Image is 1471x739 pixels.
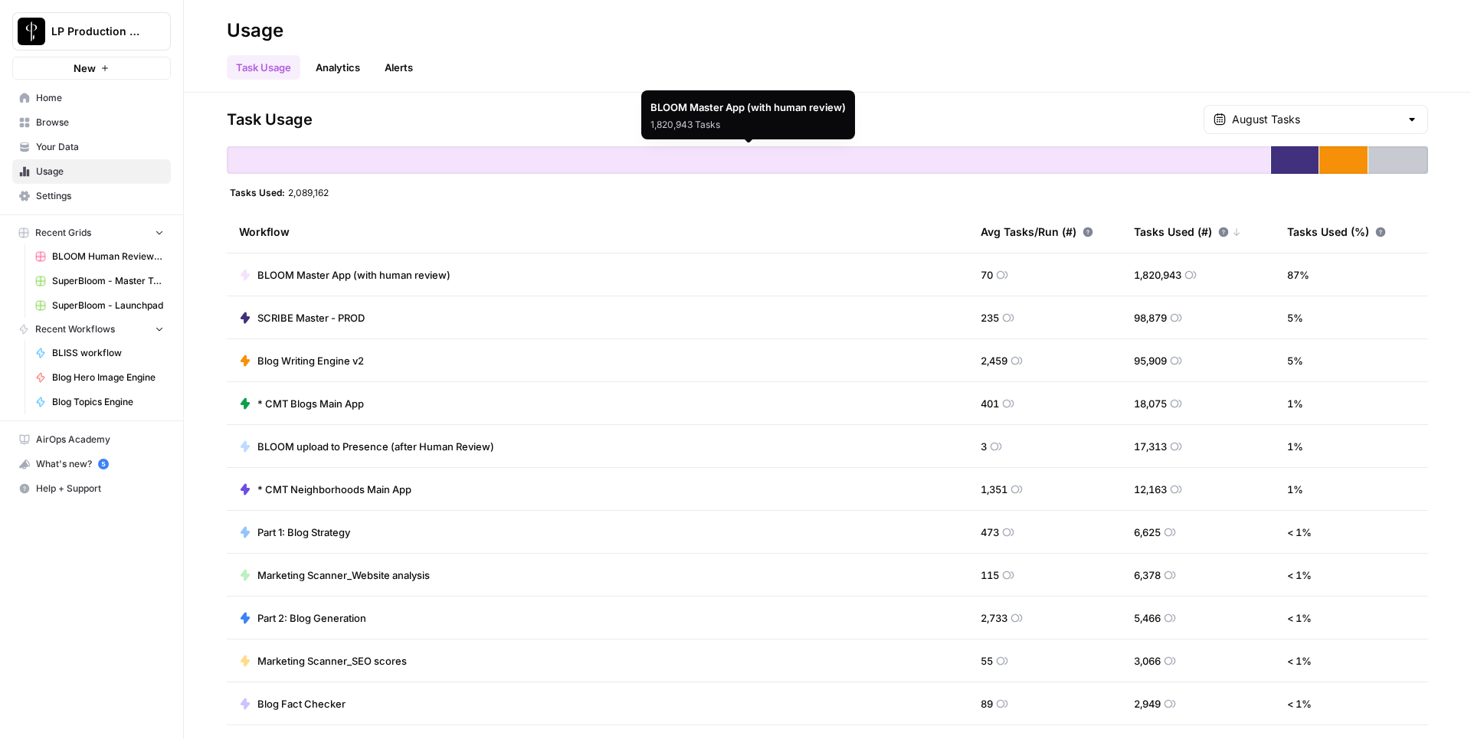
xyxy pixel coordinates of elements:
span: < 1 % [1287,653,1312,669]
span: BLOOM upload to Presence (after Human Review) [257,439,494,454]
button: Recent Grids [12,221,171,244]
span: Settings [36,189,164,203]
span: Tasks Used: [230,186,285,198]
span: < 1 % [1287,567,1312,583]
span: BLOOM Master App (with human review) [257,267,450,283]
span: 95,909 [1134,353,1167,368]
span: 2,949 [1134,696,1161,711]
span: < 1 % [1287,525,1312,540]
input: August Tasks [1232,112,1400,127]
span: Marketing Scanner_Website analysis [257,567,430,583]
span: New [74,60,96,76]
button: Workspace: LP Production Workloads [12,12,171,51]
span: Browse [36,116,164,129]
span: AirOps Academy [36,433,164,446]
button: Help + Support [12,476,171,501]
span: Blog Topics Engine [52,395,164,409]
span: SCRIBE Master - PROD [257,310,365,325]
span: 12,163 [1134,482,1167,497]
div: Tasks Used (#) [1134,211,1241,253]
a: Browse [12,110,171,135]
span: 1,351 [981,482,1007,497]
span: 3 [981,439,987,454]
span: 3,066 [1134,653,1161,669]
span: Marketing Scanner_SEO scores [257,653,407,669]
span: SuperBloom - Launchpad [52,299,164,312]
span: 70 [981,267,993,283]
div: Avg Tasks/Run (#) [981,211,1093,253]
div: Workflow [239,211,956,253]
a: BLISS workflow [28,341,171,365]
span: < 1 % [1287,696,1312,711]
span: Blog Writing Engine v2 [257,353,364,368]
span: Recent Grids [35,226,91,240]
span: 1 % [1287,439,1303,454]
span: 5 % [1287,353,1303,368]
span: 17,313 [1134,439,1167,454]
div: BLOOM Master App (with human review) [650,100,846,115]
span: 5 % [1287,310,1303,325]
span: 2,459 [981,353,1007,368]
span: 18,075 [1134,396,1167,411]
a: Blog Hero Image Engine [28,365,171,390]
img: LP Production Workloads Logo [18,18,45,45]
a: SuperBloom - Launchpad [28,293,171,318]
a: Task Usage [227,55,300,80]
a: Home [12,86,171,110]
a: Analytics [306,55,369,80]
span: 401 [981,396,999,411]
a: Settings [12,184,171,208]
span: BLOOM Human Review (ver2) [52,250,164,263]
a: Usage [12,159,171,184]
span: Part 2: Blog Generation [257,610,366,626]
span: 6,378 [1134,567,1161,583]
a: Alerts [375,55,422,80]
a: Part 2: Blog Generation [239,610,366,626]
a: BLOOM Master App (with human review) [239,267,450,283]
span: 5,466 [1134,610,1161,626]
a: BLOOM upload to Presence (after Human Review) [239,439,494,454]
a: Part 1: Blog Strategy [239,525,350,540]
a: * CMT Blogs Main App [239,396,364,411]
a: SuperBloom - Master Topic List [28,269,171,293]
div: Tasks Used (%) [1287,211,1386,253]
span: * CMT Blogs Main App [257,396,364,411]
span: 55 [981,653,993,669]
button: What's new? 5 [12,452,171,476]
a: Blog Fact Checker [239,696,346,711]
span: 98,879 [1134,310,1167,325]
a: BLOOM Human Review (ver2) [28,244,171,269]
span: Part 1: Blog Strategy [257,525,350,540]
span: Blog Hero Image Engine [52,371,164,384]
a: SCRIBE Master - PROD [239,310,365,325]
span: Task Usage [227,109,313,130]
span: Usage [36,165,164,178]
a: * CMT Neighborhoods Main App [239,482,411,497]
a: Blog Writing Engine v2 [239,353,364,368]
span: BLISS workflow [52,346,164,360]
button: Recent Workflows [12,318,171,341]
span: 1 % [1287,396,1303,411]
span: 473 [981,525,999,540]
span: Your Data [36,140,164,154]
span: 87 % [1287,267,1309,283]
span: SuperBloom - Master Topic List [52,274,164,288]
span: Recent Workflows [35,322,115,336]
a: AirOps Academy [12,427,171,452]
span: Help + Support [36,482,164,495]
button: New [12,57,171,80]
a: Blog Topics Engine [28,390,171,414]
span: 1 % [1287,482,1303,497]
span: 89 [981,696,993,711]
a: Your Data [12,135,171,159]
div: 1,820,943 Tasks [650,118,720,132]
span: 1,820,943 [1134,267,1181,283]
text: 5 [101,460,105,468]
span: 6,625 [1134,525,1161,540]
span: Home [36,91,164,105]
span: LP Production Workloads [51,24,144,39]
div: Usage [227,18,283,43]
a: 5 [98,459,109,469]
span: 115 [981,567,999,583]
span: * CMT Neighborhoods Main App [257,482,411,497]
